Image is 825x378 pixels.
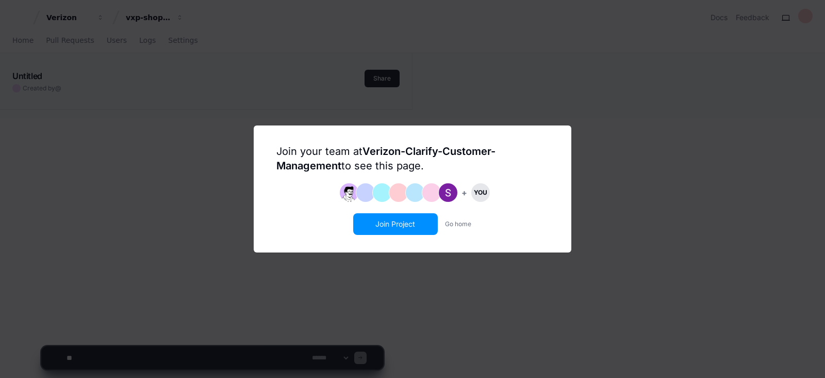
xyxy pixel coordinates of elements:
img: avatar [340,183,358,202]
span: Users [107,37,127,43]
a: Pull Requests [46,29,94,53]
span: Settings [168,37,197,43]
button: Feedback [736,12,769,23]
span: to see this page. [341,160,424,172]
span: Verizon-Clarify-Customer-Management [276,145,496,172]
a: Home [12,29,34,53]
div: vxp-shoppingcart-services [126,12,170,23]
a: Settings [168,29,197,53]
span: Home [12,37,34,43]
button: Go home [445,220,471,228]
span: Created by [23,84,61,92]
span: @ [55,84,61,92]
div: Verizon [46,12,91,23]
button: vxp-shoppingcart-services [122,8,188,27]
a: Users [107,29,127,53]
div: + [461,186,467,199]
img: ACg8ocLMZVwJcQ6ienYYOShb2_tczwC2Z7Z6u8NUc1SVA7ddq9cPVg=s96-c [439,183,457,202]
button: Share [365,70,400,87]
h1: Untitled [12,70,42,82]
a: Logs [139,29,156,53]
span: Pull Requests [46,37,94,43]
span: Join your team at [276,145,362,157]
button: Join Project [354,214,437,234]
span: Logs [139,37,156,43]
p: You [471,183,490,202]
a: Docs [711,12,728,23]
button: Verizon [42,8,108,27]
